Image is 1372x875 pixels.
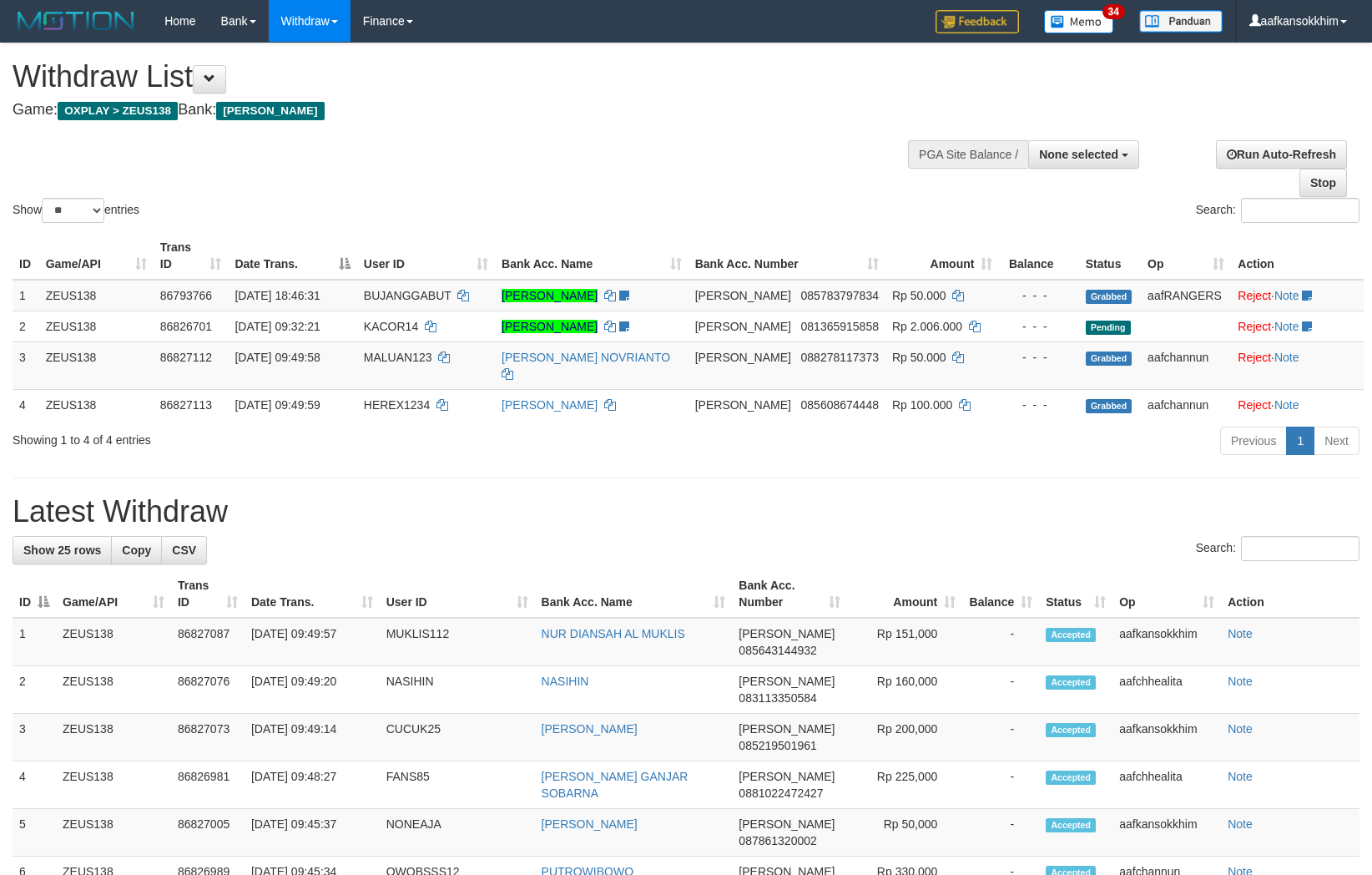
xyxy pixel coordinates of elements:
[1039,148,1118,161] span: None selected
[13,341,39,389] td: 3
[1231,341,1364,389] td: ·
[1112,714,1221,761] td: aafkansokkhim
[847,618,962,666] td: Rp 151,000
[1228,722,1253,736] a: Note
[1141,341,1231,389] td: aafchannun
[1241,198,1359,223] input: Search:
[13,666,56,714] td: 2
[962,714,1039,761] td: -
[1112,618,1221,666] td: aafkansokkhim
[13,311,39,341] td: 2
[228,232,356,280] th: Date Trans.: activate to sort column descending
[1228,770,1253,783] a: Note
[739,770,835,783] span: [PERSON_NAME]
[1046,771,1096,785] span: Accepted
[1241,536,1359,561] input: Search:
[689,232,885,280] th: Bank Acc. Number: activate to sort column ascending
[695,351,791,364] span: [PERSON_NAME]
[235,320,320,333] span: [DATE] 09:32:21
[936,10,1019,33] img: Feedback.jpg
[13,8,139,33] img: MOTION_logo.png
[245,618,380,666] td: [DATE] 09:49:57
[380,570,535,618] th: User ID: activate to sort column ascending
[13,102,898,119] h4: Game: Bank:
[172,544,196,557] span: CSV
[739,644,816,657] span: Copy 085643144932 to clipboard
[502,320,598,333] a: [PERSON_NAME]
[502,398,598,412] a: [PERSON_NAME]
[885,232,999,280] th: Amount: activate to sort column ascending
[739,817,835,831] span: [PERSON_NAME]
[847,714,962,761] td: Rp 200,000
[847,570,962,618] th: Amount: activate to sort column ascending
[801,320,879,333] span: Copy 081365915858 to clipboard
[801,289,879,302] span: Copy 085783797834 to clipboard
[39,232,154,280] th: Game/API: activate to sort column ascending
[502,351,670,364] a: [PERSON_NAME] NOVRIANTO
[245,714,380,761] td: [DATE] 09:49:14
[56,809,171,857] td: ZEUS138
[56,714,171,761] td: ZEUS138
[13,809,56,857] td: 5
[171,666,245,714] td: 86827076
[908,140,1028,169] div: PGA Site Balance /
[1238,320,1271,333] a: Reject
[801,398,879,412] span: Copy 085608674448 to clipboard
[364,351,432,364] span: MALUAN123
[1139,10,1223,33] img: panduan.png
[122,544,151,557] span: Copy
[245,570,380,618] th: Date Trans.: activate to sort column ascending
[1231,389,1364,420] td: ·
[245,761,380,809] td: [DATE] 09:48:27
[13,389,39,420] td: 4
[962,618,1039,666] td: -
[1046,675,1096,690] span: Accepted
[171,761,245,809] td: 86826981
[1238,289,1271,302] a: Reject
[1112,809,1221,857] td: aafkansokkhim
[58,102,178,120] span: OXPLAY > ZEUS138
[1086,321,1131,335] span: Pending
[245,809,380,857] td: [DATE] 09:45:37
[171,618,245,666] td: 86827087
[1274,398,1299,412] a: Note
[235,289,320,302] span: [DATE] 18:46:31
[892,398,952,412] span: Rp 100.000
[161,536,207,564] a: CSV
[13,536,112,564] a: Show 25 rows
[171,809,245,857] td: 86827005
[13,60,898,94] h1: Withdraw List
[732,570,847,618] th: Bank Acc. Number: activate to sort column ascending
[801,351,879,364] span: Copy 088278117373 to clipboard
[892,289,946,302] span: Rp 50.000
[1238,398,1271,412] a: Reject
[1228,817,1253,831] a: Note
[1006,349,1072,366] div: - - -
[216,102,324,120] span: [PERSON_NAME]
[235,398,320,412] span: [DATE] 09:49:59
[1046,818,1096,832] span: Accepted
[357,232,495,280] th: User ID: activate to sort column ascending
[380,714,535,761] td: CUCUK25
[739,691,816,705] span: Copy 083113350584 to clipboard
[171,570,245,618] th: Trans ID: activate to sort column ascending
[1274,351,1299,364] a: Note
[1141,280,1231,311] td: aafRANGERS
[1299,169,1347,197] a: Stop
[23,544,101,557] span: Show 25 rows
[739,834,816,847] span: Copy 087861320002 to clipboard
[1196,536,1359,561] label: Search:
[1286,427,1314,455] a: 1
[535,570,733,618] th: Bank Acc. Name: activate to sort column ascending
[13,495,1359,529] h1: Latest Withdraw
[1141,389,1231,420] td: aafchannun
[160,398,212,412] span: 86827113
[542,817,638,831] a: [PERSON_NAME]
[962,761,1039,809] td: -
[13,714,56,761] td: 3
[13,425,559,448] div: Showing 1 to 4 of 4 entries
[13,618,56,666] td: 1
[160,351,212,364] span: 86827112
[1046,723,1096,737] span: Accepted
[1228,627,1253,640] a: Note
